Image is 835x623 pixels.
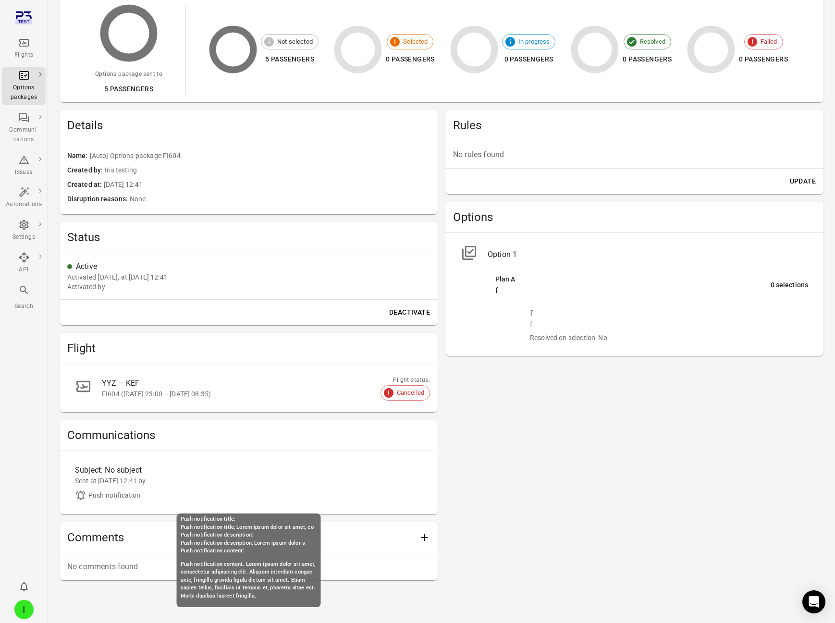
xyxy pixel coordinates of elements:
[2,67,46,105] a: Options packages
[6,168,42,177] div: Issues
[181,524,317,532] div: Push notification title, Lorem ipsum dolor sit amet, co
[67,282,105,292] div: Activated by
[75,476,422,486] div: Sent at [DATE] 12:41 by
[6,50,42,60] div: Flights
[623,53,672,65] div: 0 passengers
[6,265,42,275] div: API
[67,230,430,245] h2: Status
[2,249,46,278] a: API
[755,37,783,47] span: Failed
[181,531,317,539] div: Push notification description:
[635,37,671,47] span: Resolved
[385,304,434,321] button: Deactivate
[2,216,46,245] a: Settings
[2,183,46,212] a: Automations
[415,528,434,547] button: Add comment
[261,53,319,65] div: 5 passengers
[6,200,42,209] div: Automations
[67,372,430,404] a: YYZ – KEFFI604 ([DATE] 23:00 – [DATE] 08:35)
[495,285,771,296] div: f
[6,232,42,242] div: Settings
[530,308,808,319] div: f
[130,194,430,205] span: None
[88,490,141,500] div: Push notification
[67,165,105,176] span: Created by
[14,600,34,619] div: I
[786,172,820,190] button: Update
[95,83,162,95] div: 5 passengers
[453,149,816,160] p: No rules found
[67,118,430,133] h2: Details
[90,151,430,161] span: [Auto] Options package FI604
[488,249,808,260] div: Option 1
[6,125,42,145] div: Communi-cations
[398,37,433,47] span: Selected
[181,515,317,524] div: Push notification title:
[495,274,771,285] div: Plan A
[2,281,46,314] button: Search
[67,151,90,161] span: Name
[502,53,556,65] div: 0 passengers
[530,319,808,329] div: f
[181,547,317,555] div: Push notification content:
[6,83,42,102] div: Options packages
[513,37,555,47] span: In progress
[739,53,788,65] div: 0 passengers
[67,341,430,356] h2: Flight
[802,590,825,613] div: Open Intercom Messenger
[67,561,430,573] p: No comments found
[530,333,808,342] div: Resolved on selection: No
[67,428,430,443] h2: Communications
[67,459,430,507] a: Subject: No subjectSent at [DATE] 12:41 byPush notification
[6,302,42,311] div: Search
[102,378,407,389] div: YYZ – KEF
[181,539,317,548] div: Push notification description, Lorem ipsum dolor s
[67,180,104,190] span: Created at
[453,118,816,133] h2: Rules
[11,596,37,623] button: Iris
[381,376,430,385] div: Flight status:
[67,530,415,545] h2: Comments
[272,37,318,47] span: Not selected
[14,577,34,596] button: Notifications
[453,209,816,225] h2: Options
[76,261,430,272] div: Active
[105,165,430,176] span: Iris testing
[771,280,808,291] div: 0 selections
[2,109,46,147] a: Communi-cations
[386,53,435,65] div: 0 passengers
[104,180,430,190] span: [DATE] 12:41
[392,388,430,398] span: Cancelled
[102,389,407,399] div: FI604 ([DATE] 23:00 – [DATE] 08:35)
[2,151,46,180] a: Issues
[2,34,46,63] a: Flights
[67,194,130,205] span: Disruption reasons
[75,464,335,476] div: Subject: No subject
[181,561,317,599] span: Push notification content. Lorem ipsum dolor sit amet, consectetur adipiscing elit. Aliquam inter...
[95,70,162,79] div: Options package sent to
[67,272,168,282] div: Activated [DATE], at [DATE] 12:41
